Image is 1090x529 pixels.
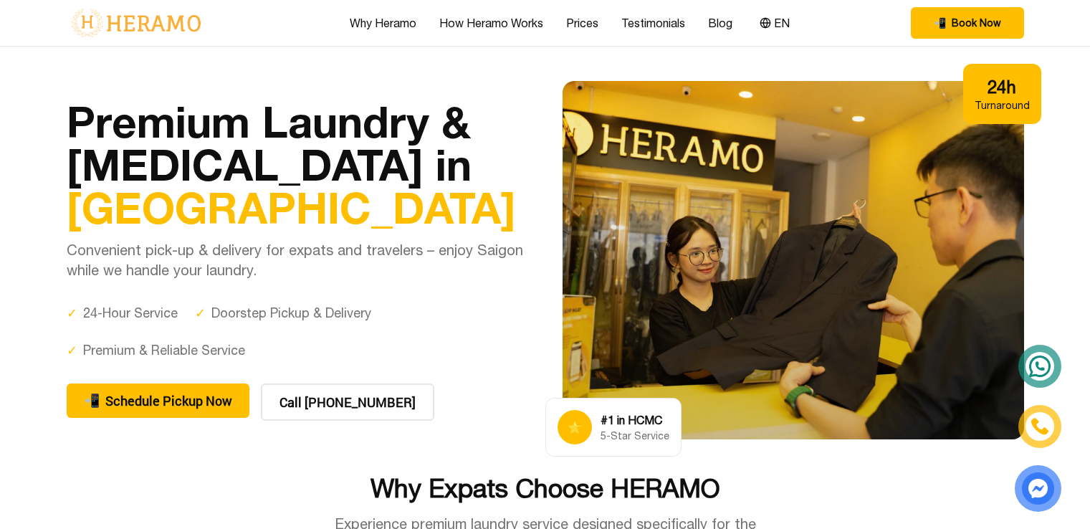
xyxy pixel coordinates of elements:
[566,14,598,32] a: Prices
[67,383,249,418] button: phone Schedule Pickup Now
[1029,416,1051,437] img: phone-icon
[755,14,794,32] button: EN
[67,181,516,233] span: [GEOGRAPHIC_DATA]
[601,429,669,443] div: 5-Star Service
[975,98,1030,113] div: Turnaround
[621,14,685,32] a: Testimonials
[67,303,77,323] span: ✓
[568,419,582,436] span: star
[67,303,178,323] div: 24-Hour Service
[439,14,543,32] a: How Heramo Works
[67,474,1024,502] h2: Why Expats Choose HERAMO
[350,14,416,32] a: Why Heramo
[84,391,100,411] span: phone
[195,303,206,323] span: ✓
[67,340,77,361] span: ✓
[975,75,1030,98] div: 24h
[934,16,946,30] span: phone
[67,340,245,361] div: Premium & Reliable Service
[708,14,732,32] a: Blog
[952,16,1001,30] span: Book Now
[67,240,528,280] p: Convenient pick-up & delivery for expats and travelers – enjoy Saigon while we handle your laundry.
[601,411,669,429] div: #1 in HCMC
[1019,406,1060,447] a: phone-icon
[261,383,434,421] button: Call [PHONE_NUMBER]
[195,303,371,323] div: Doorstep Pickup & Delivery
[67,8,205,38] img: logo-with-text.png
[67,100,528,229] h1: Premium Laundry & [MEDICAL_DATA] in
[911,7,1024,39] button: phone Book Now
